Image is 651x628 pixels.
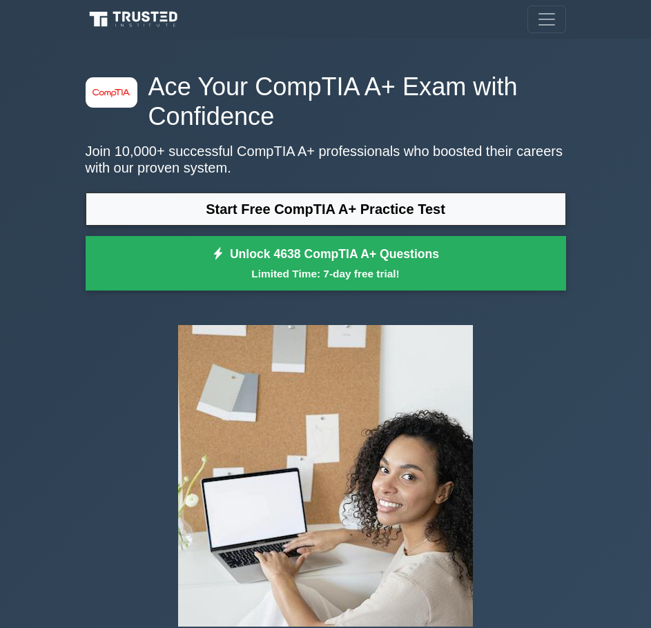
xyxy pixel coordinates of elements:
[103,266,549,282] small: Limited Time: 7-day free trial!
[86,143,566,176] p: Join 10,000+ successful CompTIA A+ professionals who boosted their careers with our proven system.
[86,72,566,132] h1: Ace Your CompTIA A+ Exam with Confidence
[527,6,566,33] button: Toggle navigation
[86,236,566,291] a: Unlock 4638 CompTIA A+ QuestionsLimited Time: 7-day free trial!
[86,193,566,226] a: Start Free CompTIA A+ Practice Test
